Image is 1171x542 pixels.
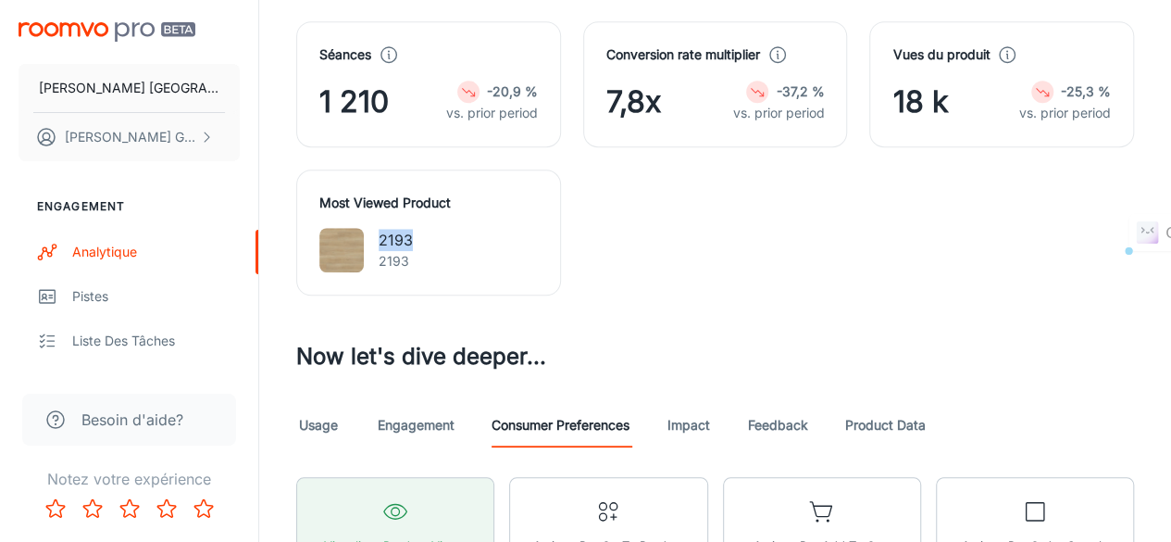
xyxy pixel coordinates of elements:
[19,113,240,161] button: [PERSON_NAME] Gosselin
[319,228,364,272] img: 2193
[487,83,538,99] strong: -20,9 %
[606,44,760,65] h4: Conversion rate multiplier
[81,409,183,431] span: Besoin d'aide?
[379,251,413,271] p: 2193
[19,64,240,112] button: [PERSON_NAME] [GEOGRAPHIC_DATA]
[845,403,926,447] a: Product Data
[296,340,1134,373] h3: Now let's dive deeper...
[72,242,240,262] div: Analytique
[19,22,195,42] img: Roomvo PRO Beta
[319,193,538,213] h4: Most Viewed Product
[748,403,808,447] a: Feedback
[39,78,219,98] p: [PERSON_NAME] [GEOGRAPHIC_DATA]
[296,403,341,447] a: Usage
[446,103,538,123] p: vs. prior period
[15,468,243,490] p: Notez votre expérience
[892,80,948,124] span: 18 k
[492,403,629,447] a: Consumer Preferences
[74,490,111,527] button: Rate 2 star
[185,490,222,527] button: Rate 5 star
[892,44,990,65] h4: Vues du produit
[111,490,148,527] button: Rate 3 star
[379,229,413,251] p: 2193
[666,403,711,447] a: Impact
[1019,103,1111,123] p: vs. prior period
[378,403,455,447] a: Engagement
[65,127,195,147] p: [PERSON_NAME] Gosselin
[72,331,240,351] div: Liste des tâches
[606,80,661,124] span: 7,8x
[37,490,74,527] button: Rate 1 star
[1061,83,1111,99] strong: -25,3 %
[148,490,185,527] button: Rate 4 star
[319,44,371,65] h4: Séances
[732,103,824,123] p: vs. prior period
[319,80,389,124] span: 1 210
[72,286,240,307] div: pistes
[776,83,824,99] strong: -37,2 %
